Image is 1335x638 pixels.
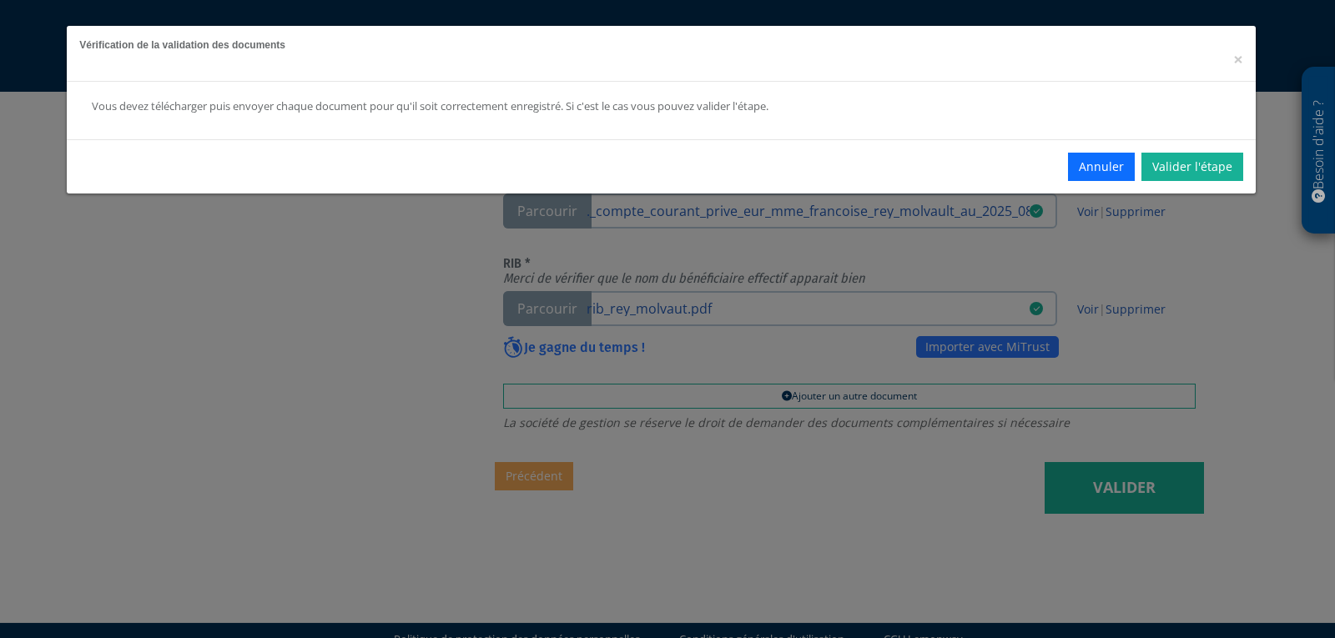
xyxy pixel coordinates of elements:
[1141,153,1243,181] a: Valider l'étape
[92,98,1003,114] div: Vous devez télécharger puis envoyer chaque document pour qu'il soit correctement enregistré. Si c...
[1068,153,1135,181] button: Annuler
[1309,76,1328,226] p: Besoin d'aide ?
[79,38,1243,53] h5: Vérification de la validation des documents
[1233,48,1243,71] span: ×
[1233,51,1243,68] button: Close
